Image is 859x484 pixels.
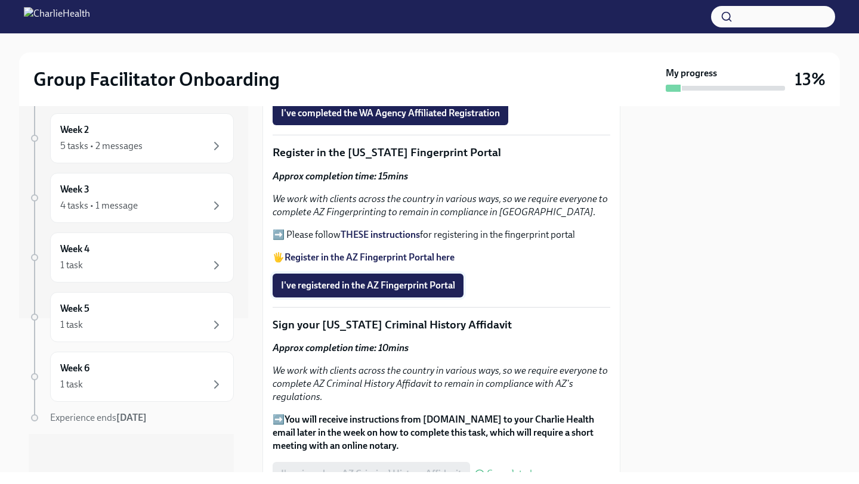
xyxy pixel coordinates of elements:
[29,292,234,342] a: Week 51 task
[24,7,90,26] img: CharlieHealth
[285,252,455,263] a: Register in the AZ Fingerprint Portal here
[273,145,610,160] p: Register in the [US_STATE] Fingerprint Portal
[273,413,610,452] p: ➡️
[487,469,532,479] span: Completed
[116,412,147,423] strong: [DATE]
[29,113,234,163] a: Week 25 tasks • 2 messages
[273,193,608,218] em: We work with clients across the country in various ways, so we require everyone to complete AZ Fi...
[60,318,83,331] div: 1 task
[795,69,826,90] h3: 13%
[60,123,89,136] h6: Week 2
[273,365,608,402] em: We work with clients across the country in various ways, so we require everyone to complete AZ Cr...
[341,229,420,240] a: THESE instructions
[60,362,89,375] h6: Week 6
[666,67,717,80] strong: My progress
[60,302,89,315] h6: Week 5
[281,107,500,119] span: I've completed the WA Agency Affiliated Registration
[273,414,594,451] strong: You will receive instructions from [DOMAIN_NAME] to your Charlie Health email later in the week o...
[29,352,234,402] a: Week 61 task
[273,251,610,264] p: 🖐️
[60,259,83,272] div: 1 task
[273,170,408,182] strong: Approx completion time: 15mins
[29,232,234,283] a: Week 41 task
[273,101,508,125] button: I've completed the WA Agency Affiliated Registration
[273,228,610,241] p: ➡️ Please follow for registering in the fingerprint portal
[273,342,409,353] strong: Approx completion time: 10mins
[60,199,138,212] div: 4 tasks • 1 message
[60,183,89,196] h6: Week 3
[50,412,147,423] span: Experience ends
[281,280,455,291] span: I've registered in the AZ Fingerprint Portal
[273,317,610,333] p: Sign your [US_STATE] Criminal History Affidavit
[60,243,89,256] h6: Week 4
[60,378,83,391] div: 1 task
[60,139,143,153] div: 5 tasks • 2 messages
[29,173,234,223] a: Week 34 tasks • 1 message
[273,274,464,297] button: I've registered in the AZ Fingerprint Portal
[33,67,280,91] h2: Group Facilitator Onboarding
